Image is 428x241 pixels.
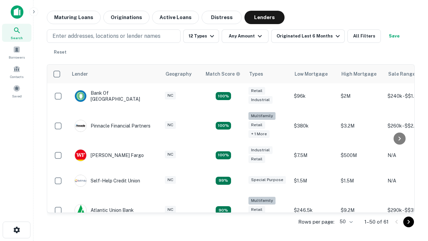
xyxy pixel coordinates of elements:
[75,149,144,161] div: [PERSON_NAME] Fargo
[337,217,354,227] div: 50
[9,55,25,60] span: Borrowers
[2,82,31,100] a: Saved
[75,150,86,161] img: picture
[165,121,176,129] div: NC
[291,193,337,227] td: $246.5k
[68,65,162,83] th: Lender
[248,96,273,104] div: Industrial
[75,90,86,102] img: picture
[337,143,384,168] td: $500M
[2,63,31,81] a: Contacts
[337,83,384,109] td: $2M
[49,46,71,59] button: Reset
[291,65,337,83] th: Low Mortgage
[216,151,231,159] div: Matching Properties: 14, hasApolloMatch: undefined
[2,24,31,42] a: Search
[75,175,140,187] div: Self-help Credit Union
[337,65,384,83] th: High Mortgage
[165,176,176,184] div: NC
[341,70,377,78] div: High Mortgage
[337,109,384,143] td: $3.2M
[216,92,231,100] div: Matching Properties: 15, hasApolloMatch: undefined
[271,29,345,43] button: Originated Last 6 Months
[248,176,286,184] div: Special Purpose
[295,70,328,78] div: Low Mortgage
[47,29,181,43] button: Enter addresses, locations or lender names
[75,205,86,216] img: picture
[12,93,22,99] span: Saved
[291,109,337,143] td: $380k
[248,146,273,154] div: Industrial
[75,204,134,216] div: Atlantic Union Bank
[248,206,265,214] div: Retail
[384,29,405,43] button: Save your search to get updates of matches that match your search criteria.
[202,65,245,83] th: Capitalize uses an advanced AI algorithm to match your search with the best lender. The match sco...
[10,74,23,79] span: Contacts
[216,122,231,130] div: Matching Properties: 20, hasApolloMatch: undefined
[248,155,265,163] div: Retail
[11,5,23,19] img: capitalize-icon.png
[216,177,231,185] div: Matching Properties: 11, hasApolloMatch: undefined
[2,43,31,61] a: Borrowers
[388,70,415,78] div: Sale Range
[277,32,342,40] div: Originated Last 6 Months
[337,193,384,227] td: $9.2M
[75,90,155,102] div: Bank Of [GEOGRAPHIC_DATA]
[165,151,176,158] div: NC
[103,11,149,24] button: Originations
[291,143,337,168] td: $7.5M
[75,120,150,132] div: Pinnacle Financial Partners
[291,83,337,109] td: $96k
[166,70,192,78] div: Geography
[291,168,337,193] td: $1.5M
[364,218,389,226] p: 1–50 of 61
[244,11,285,24] button: Lenders
[47,11,101,24] button: Maturing Loans
[75,175,86,186] img: picture
[248,197,276,205] div: Multifamily
[11,35,23,41] span: Search
[222,29,269,43] button: Any Amount
[165,206,176,214] div: NC
[206,70,240,78] div: Capitalize uses an advanced AI algorithm to match your search with the best lender. The match sco...
[248,130,270,138] div: + 1 more
[72,70,88,78] div: Lender
[152,11,199,24] button: Active Loans
[165,92,176,99] div: NC
[162,65,202,83] th: Geography
[347,29,381,43] button: All Filters
[202,11,242,24] button: Distress
[245,65,291,83] th: Types
[75,120,86,132] img: picture
[248,87,265,95] div: Retail
[52,32,160,40] p: Enter addresses, locations or lender names
[403,217,414,227] button: Go to next page
[337,168,384,193] td: $1.5M
[249,70,263,78] div: Types
[298,218,334,226] p: Rows per page:
[183,29,219,43] button: 12 Types
[216,206,231,214] div: Matching Properties: 10, hasApolloMatch: undefined
[248,112,276,120] div: Multifamily
[206,70,239,78] h6: Match Score
[248,121,265,129] div: Retail
[395,166,428,198] iframe: Chat Widget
